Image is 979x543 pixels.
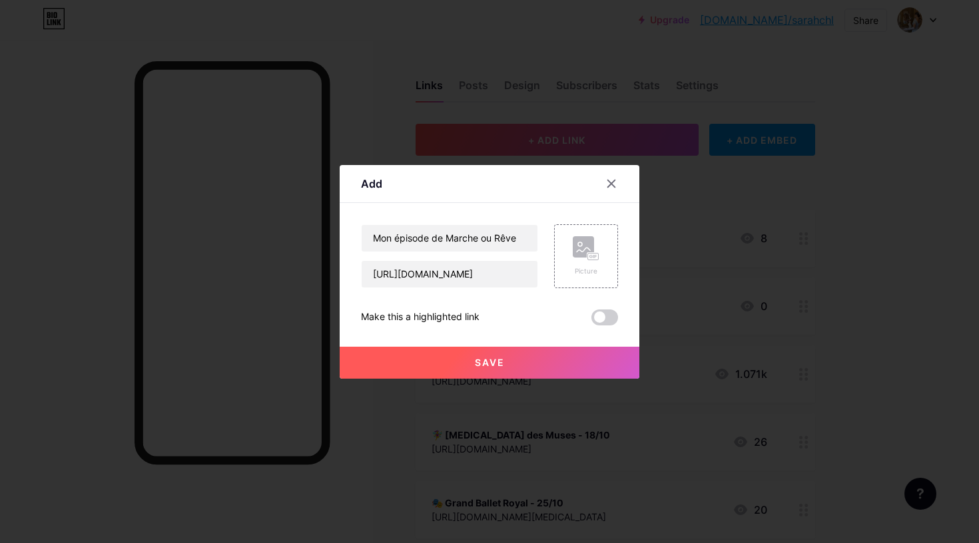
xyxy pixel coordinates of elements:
div: Make this a highlighted link [361,309,480,325]
div: Picture [573,266,599,276]
button: Save [340,347,639,379]
input: Title [362,225,537,252]
input: URL [362,261,537,287]
span: Save [475,357,505,368]
div: Add [361,176,382,192]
